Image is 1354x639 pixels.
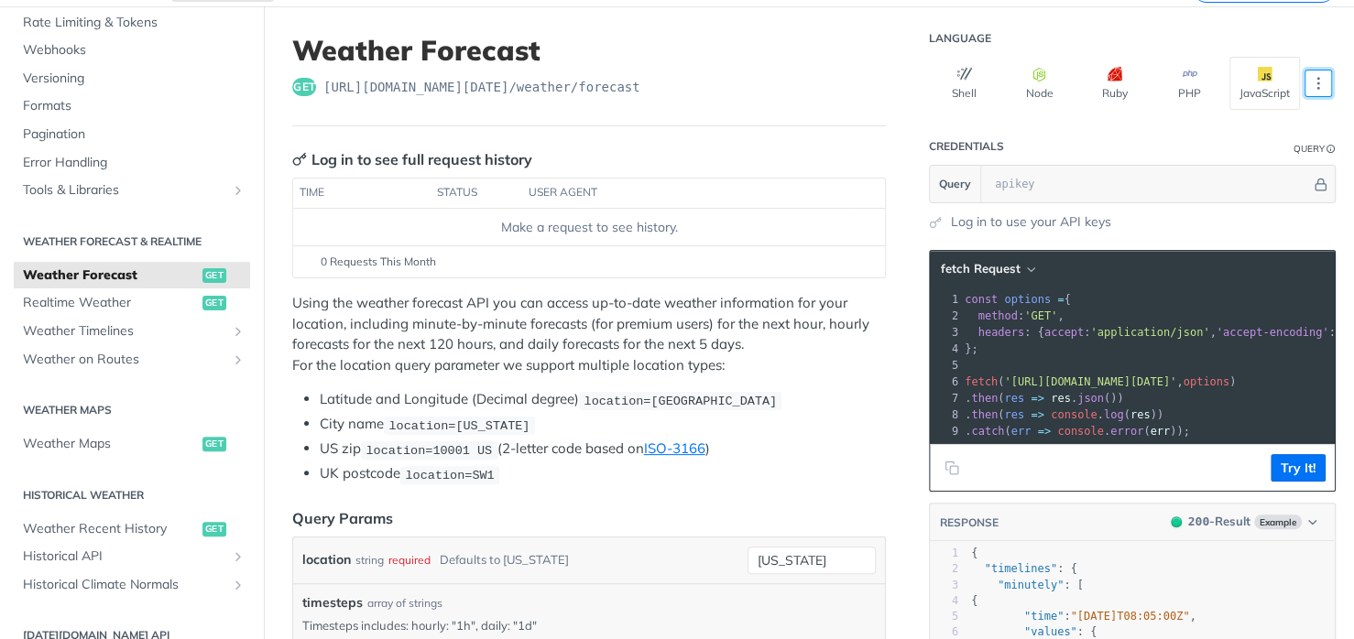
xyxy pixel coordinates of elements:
[1305,70,1332,97] button: More Languages
[971,562,1077,575] span: : {
[929,57,999,110] button: Shell
[302,547,351,573] label: location
[930,291,961,308] div: 1
[1110,425,1143,438] span: error
[1024,625,1077,638] span: "values"
[23,266,198,285] span: Weather Forecast
[934,260,1041,278] button: fetch Request
[1217,326,1329,339] span: 'accept-encoding'
[23,70,246,88] span: Versioning
[930,609,958,624] div: 5
[202,437,226,451] span: get
[320,439,886,460] li: US zip (2-letter code based on )
[965,425,1190,438] span: . ( . ( ));
[292,78,316,96] span: get
[23,41,246,60] span: Webhooks
[1294,142,1336,156] div: QueryInformation
[440,547,569,573] div: Defaults to [US_STATE]
[355,547,384,573] div: string
[1079,57,1150,110] button: Ruby
[971,425,1004,438] span: catch
[23,125,246,144] span: Pagination
[930,406,961,423] div: 8
[23,154,246,172] span: Error Handling
[1057,425,1104,438] span: console
[23,322,226,341] span: Weather Timelines
[971,594,977,607] span: {
[1004,375,1176,388] span: '[URL][DOMAIN_NAME][DATE]'
[1254,514,1302,529] span: Example
[941,261,1021,276] span: fetch Request
[644,439,705,457] a: ISO-3166
[292,507,393,529] div: Query Params
[23,294,198,312] span: Realtime Weather
[320,389,886,410] li: Latitude and Longitude (Decimal degree)
[23,181,226,200] span: Tools & Libraries
[930,357,961,374] div: 5
[971,392,998,405] span: then
[202,296,226,310] span: get
[951,212,1111,232] a: Log in to use your API keys
[1004,293,1051,306] span: options
[930,324,961,341] div: 3
[1162,513,1326,531] button: 200200-ResultExample
[231,549,246,564] button: Show subpages for Historical API
[977,326,1024,339] span: headers
[14,37,250,64] a: Webhooks
[405,468,494,482] span: location=SW1
[971,408,998,421] span: then
[929,31,991,46] div: Language
[14,149,250,177] a: Error Handling
[977,309,1017,322] span: method
[1183,375,1229,388] span: options
[367,595,442,612] div: array of strings
[14,318,250,345] a: Weather TimelinesShow subpages for Weather Timelines
[984,562,1056,575] span: "timelines"
[1011,425,1032,438] span: err
[965,293,998,306] span: const
[971,625,1097,638] span: : {
[14,346,250,374] a: Weather on RoutesShow subpages for Weather on Routes
[23,351,226,369] span: Weather on Routes
[1051,392,1071,405] span: res
[1057,293,1064,306] span: =
[23,14,246,32] span: Rate Limiting & Tokens
[965,375,998,388] span: fetch
[930,308,961,324] div: 2
[1031,408,1043,421] span: =>
[930,166,981,202] button: Query
[1171,516,1182,527] span: 200
[965,375,1236,388] span: ( , )
[14,121,250,148] a: Pagination
[1327,145,1336,154] i: Information
[14,262,250,289] a: Weather Forecastget
[323,78,640,96] span: https://api.tomorrow.io/v4/weather/forecast
[14,92,250,120] a: Formats
[23,576,226,594] span: Historical Climate Normals
[1294,142,1325,156] div: Query
[971,547,977,559] span: {
[1024,610,1064,623] span: "time"
[302,593,363,612] span: timesteps
[965,309,1065,322] span: : ,
[929,139,1004,154] div: Credentials
[930,374,961,390] div: 6
[930,423,961,439] div: 9
[1077,392,1104,405] span: json
[1004,408,1024,421] span: res
[292,293,886,375] p: Using the weather forecast API you can access up-to-date weather information for your location, i...
[300,218,878,237] div: Make a request to see history.
[231,183,246,198] button: Show subpages for Tools & Libraries
[14,402,250,418] h2: Weather Maps
[1104,408,1124,421] span: log
[14,233,250,250] h2: Weather Forecast & realtime
[965,293,1071,306] span: {
[930,578,958,593] div: 3
[1070,610,1189,623] span: "[DATE]T08:05:00Z"
[939,514,999,532] button: RESPONSE
[1188,514,1209,528] span: 200
[293,179,431,208] th: time
[1031,392,1043,405] span: =>
[292,152,307,167] svg: Key
[1044,326,1084,339] span: accept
